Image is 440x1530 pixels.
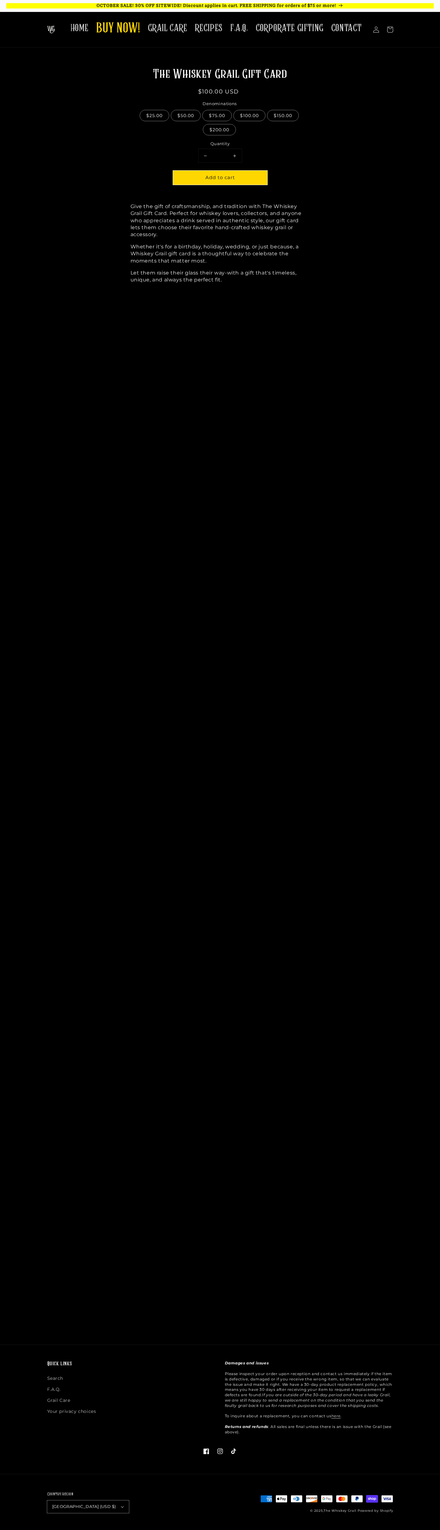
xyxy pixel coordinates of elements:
[210,141,230,147] label: Quantity
[173,171,267,185] button: Add to cart
[252,18,327,38] a: CORPORATE GIFTING
[331,22,362,34] span: CONTACT
[6,3,434,8] p: OCTOBER SALE! 30% OFF SITEWIDE! Discount applies in cart. FREE SHIPPING for orders of $75 or more!
[47,1491,129,1498] h2: Country/region
[267,110,299,121] label: $150.00
[233,110,265,121] label: $100.00
[148,22,187,34] span: GRAIL CARE
[225,1361,269,1365] strong: Damages and issues
[256,22,324,34] span: CORPORATE GIFTING
[230,22,248,34] span: F.A.Q.
[358,1509,393,1513] a: Powered by Shopify
[96,20,140,37] span: BUY NOW!
[70,22,89,34] span: HOME
[327,18,366,38] a: CONTACT
[92,16,144,41] a: BUY NOW!
[331,1414,341,1418] a: here
[203,101,237,107] legend: Denominations
[47,1395,70,1406] a: Grail Care
[131,269,310,284] p: Let them raise their glass their way-with a gift that's timeless, unique, and always the perfect ...
[191,18,226,38] a: RECIPES
[144,18,191,38] a: GRAIL CARE
[140,110,169,121] label: $25.00
[324,1509,356,1513] a: The Whiskey Grail
[67,18,92,38] a: HOME
[47,1406,96,1417] a: Your privacy choices
[131,243,310,264] p: Whether it's for a birthday, holiday, wedding, or just because, a Whiskey Grail gift card is a th...
[202,110,232,121] label: $75.00
[226,18,252,38] a: F.A.Q.
[47,1361,215,1368] h2: Quick links
[203,124,236,135] label: $200.00
[225,1361,393,1435] p: Please inspect your order upon reception and contact us immediately if the item is defective, dam...
[47,26,55,33] img: The Whiskey Grail
[310,1509,356,1513] small: © 2025,
[47,1500,129,1513] button: [GEOGRAPHIC_DATA] (USD $)
[47,1384,61,1395] a: F.A.Q.
[205,174,235,180] span: Add to cart
[171,110,201,121] label: $50.00
[225,1392,391,1408] em: If you are outside of the 30-day period and have a leaky Grail, we are still happy to send a repl...
[195,22,223,34] span: RECIPES
[198,88,239,95] span: $100.00 USD
[225,1424,268,1429] strong: Returns and refunds
[131,66,310,83] h1: The Whiskey Grail Gift Card
[131,203,310,238] p: Give the gift of craftsmanship, and tradition with The Whiskey Grail Gift Card. Perfect for whisk...
[47,1374,64,1384] a: Search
